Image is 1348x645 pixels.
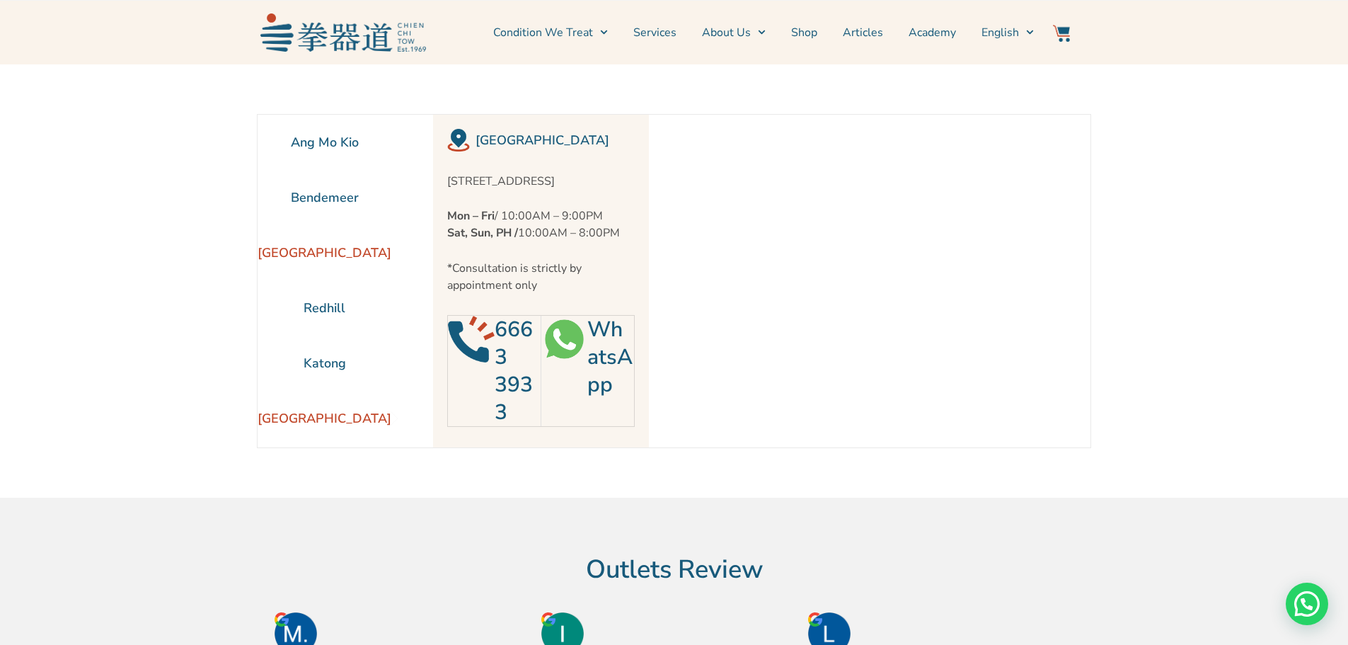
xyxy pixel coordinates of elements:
[447,208,495,224] strong: Mon – Fri
[981,15,1034,50] a: English
[981,24,1019,41] span: English
[587,315,633,399] a: WhatsApp
[495,315,533,427] a: 6663 3933
[447,225,518,241] strong: Sat, Sun, PH /
[447,173,635,190] p: [STREET_ADDRESS]
[1053,25,1070,42] img: Website Icon-03
[649,115,1049,447] iframe: Madam Partum Holland Village
[267,554,1081,586] h2: Outlets Review
[476,130,635,150] h2: [GEOGRAPHIC_DATA]
[843,15,883,50] a: Articles
[493,15,608,50] a: Condition We Treat
[633,15,676,50] a: Services
[433,15,1035,50] nav: Menu
[447,207,635,241] p: / 10:00AM – 9:00PM 10:00AM – 8:00PM
[909,15,956,50] a: Academy
[702,15,766,50] a: About Us
[791,15,817,50] a: Shop
[447,260,635,294] p: *Consultation is strictly by appointment only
